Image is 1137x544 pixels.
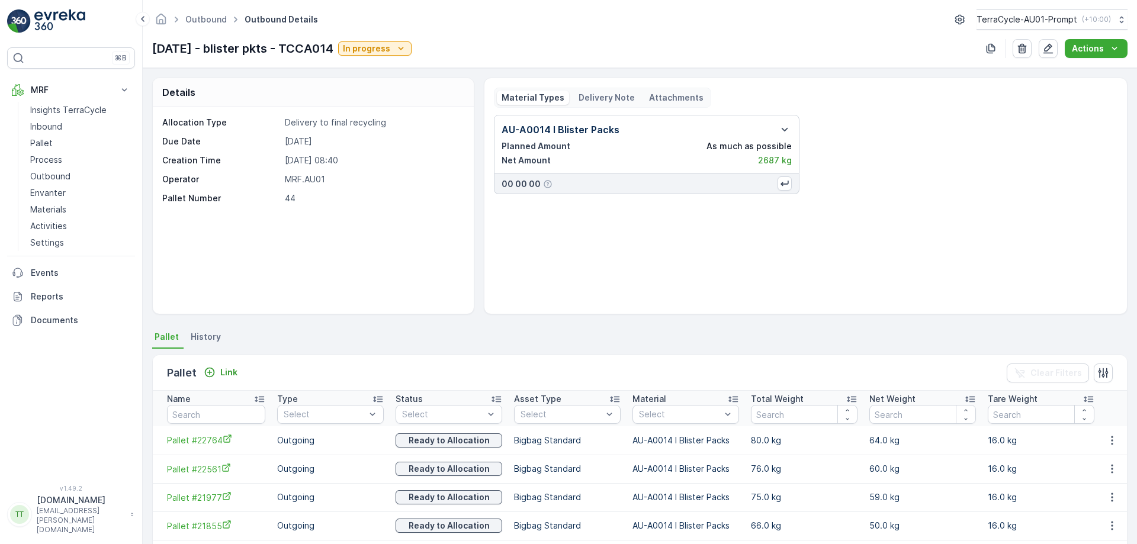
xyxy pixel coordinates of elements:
td: 80.0 kg [745,426,863,455]
p: Total Weight [751,393,804,405]
p: Operator [162,173,280,185]
td: 66.0 kg [745,511,863,540]
a: Pallet #21977 [167,491,265,504]
td: Outgoing [271,511,390,540]
td: Outgoing [271,483,390,511]
td: Outgoing [271,426,390,455]
p: [DATE] 08:40 [285,154,461,166]
p: Creation Time [162,154,280,166]
a: Homepage [155,17,168,27]
p: Select [284,408,365,420]
div: TT [10,505,29,524]
p: Clear Filters [1030,367,1082,379]
p: Asset Type [514,393,561,405]
p: Select [521,408,602,420]
p: Name [167,393,191,405]
p: 2687 kg [758,154,792,166]
td: 16.0 kg [982,455,1100,483]
p: Reports [31,291,130,302]
td: 59.0 kg [863,483,982,511]
p: Process [30,154,62,166]
p: Ready to Allocation [409,520,490,532]
p: Pallet [30,137,53,149]
span: v 1.49.2 [7,485,135,492]
p: As much as possible [706,140,792,152]
p: Net Amount [502,154,551,166]
p: Settings [30,237,64,249]
p: Material [632,393,666,405]
button: Ready to Allocation [396,433,502,448]
p: Select [639,408,721,420]
p: 44 [285,192,461,204]
img: logo_light-DOdMpM7g.png [34,9,85,33]
td: 16.0 kg [982,426,1100,455]
span: History [191,331,221,343]
a: Reports [7,285,135,308]
td: 16.0 kg [982,511,1100,540]
p: Ready to Allocation [409,463,490,475]
button: Clear Filters [1007,363,1089,382]
a: Settings [25,234,135,251]
td: AU-A0014 I Blister Packs [627,511,745,540]
p: Events [31,267,130,279]
p: Envanter [30,187,66,199]
a: Pallet #22561 [167,463,265,475]
input: Search [167,405,265,424]
button: TT[DOMAIN_NAME][EMAIL_ADDRESS][PERSON_NAME][DOMAIN_NAME] [7,494,135,535]
td: 76.0 kg [745,455,863,483]
a: Pallet #22764 [167,434,265,446]
p: Net Weight [869,393,916,405]
td: AU-A0014 I Blister Packs [627,483,745,511]
p: Delivery Note [579,92,635,104]
input: Search [751,405,857,424]
span: Pallet [155,331,179,343]
td: Bigbag Standard [508,483,627,511]
button: Ready to Allocation [396,490,502,504]
td: Bigbag Standard [508,455,627,483]
p: Details [162,85,195,99]
a: Process [25,152,135,168]
p: Allocation Type [162,117,280,128]
p: [DOMAIN_NAME] [37,494,124,506]
td: 50.0 kg [863,511,982,540]
p: ( +10:00 ) [1082,15,1111,24]
a: Activities [25,218,135,234]
p: Ready to Allocation [409,491,490,503]
p: Planned Amount [502,140,570,152]
p: Pallet [167,365,197,381]
button: Ready to Allocation [396,462,502,476]
td: AU-A0014 I Blister Packs [627,426,745,455]
a: Pallet [25,135,135,152]
button: MRF [7,78,135,102]
p: Type [277,393,298,405]
p: MRF [31,84,111,96]
p: Delivery to final recycling [285,117,461,128]
span: Outbound Details [242,14,320,25]
button: Link [199,365,242,379]
a: Inbound [25,118,135,135]
p: Material Types [502,92,564,104]
p: [DATE] - blister pkts - TCCA014 [152,40,333,57]
p: AU-A0014 I Blister Packs [502,123,619,137]
p: Select [402,408,484,420]
td: Outgoing [271,455,390,483]
p: Actions [1072,43,1104,54]
p: Materials [30,204,66,215]
td: 16.0 kg [982,483,1100,511]
p: Ready to Allocation [409,434,490,446]
button: TerraCycle-AU01-Prompt(+10:00) [977,9,1128,30]
td: 64.0 kg [863,426,982,455]
p: ⌘B [115,53,127,63]
p: Activities [30,220,67,232]
td: Bigbag Standard [508,426,627,455]
td: 60.0 kg [863,455,982,483]
a: Outbound [25,168,135,185]
p: Tare Weight [988,393,1038,405]
a: Pallet #21855 [167,520,265,532]
button: Actions [1065,39,1128,58]
td: AU-A0014 I Blister Packs [627,455,745,483]
input: Search [869,405,976,424]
